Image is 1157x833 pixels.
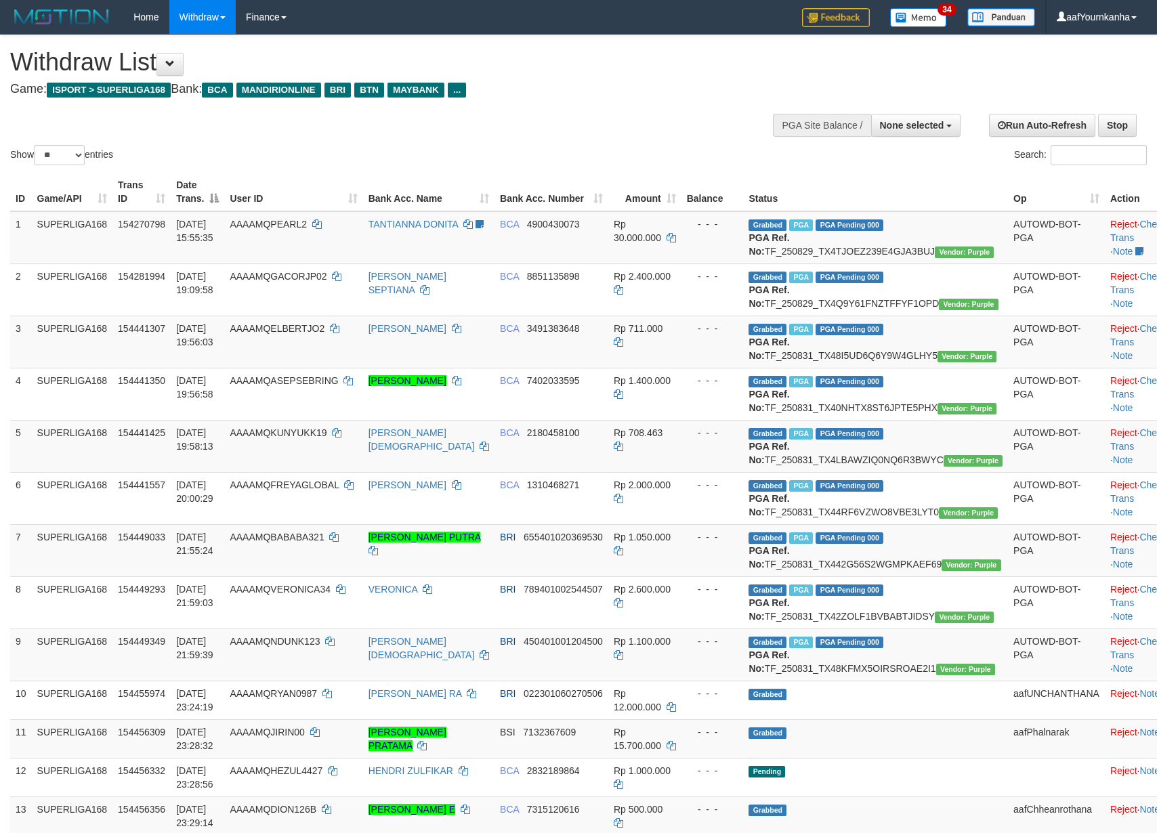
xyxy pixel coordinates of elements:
span: AAAAMQRYAN0987 [230,688,317,699]
span: [DATE] 19:56:58 [176,375,213,400]
span: Copy 7402033595 to clipboard [527,375,580,386]
span: Marked by aafsoycanthlai [789,324,813,335]
span: AAAAMQFREYAGLOBAL [230,479,339,490]
span: Rp 711.000 [614,323,662,334]
span: PGA Pending [816,324,883,335]
span: Rp 708.463 [614,427,662,438]
b: PGA Ref. No: [749,284,789,309]
span: BCA [500,479,519,490]
a: Reject [1110,688,1137,699]
span: 154270798 [118,219,165,230]
span: Grabbed [749,637,786,648]
td: 7 [10,524,32,576]
b: PGA Ref. No: [749,337,789,361]
span: Vendor URL: https://trx4.1velocity.biz [939,507,998,519]
span: 154449349 [118,636,165,647]
span: Marked by aafmaleo [789,219,813,231]
span: Rp 15.700.000 [614,727,661,751]
b: PGA Ref. No: [749,389,789,413]
a: Reject [1110,765,1137,776]
td: AUTOWD-BOT-PGA [1008,472,1105,524]
td: aafUNCHANTHANA [1008,681,1105,719]
span: Marked by aafheankoy [789,637,813,648]
span: Grabbed [749,480,786,492]
input: Search: [1051,145,1147,165]
span: Vendor URL: https://trx4.1velocity.biz [939,299,998,310]
span: BCA [500,804,519,815]
a: Reject [1110,532,1137,542]
a: Note [1113,507,1133,517]
span: Copy 2180458100 to clipboard [527,427,580,438]
a: Note [1113,663,1133,674]
span: BCA [500,375,519,386]
span: Vendor URL: https://trx4.1velocity.biz [938,403,996,414]
a: Reject [1110,323,1137,334]
td: TF_250829_TX4TJOEZ239E4GJA3BUJ [743,211,1008,264]
span: AAAAMQELBERTJO2 [230,323,324,334]
span: Grabbed [749,376,786,387]
td: TF_250831_TX48I5UD6Q6Y9W4GLHY5 [743,316,1008,368]
th: Bank Acc. Number: activate to sort column ascending [495,173,608,211]
span: PGA Pending [816,584,883,596]
select: Showentries [34,145,85,165]
td: SUPERLIGA168 [32,368,113,420]
span: 154449293 [118,584,165,595]
td: 11 [10,719,32,758]
span: Marked by aafheankoy [789,532,813,544]
span: Grabbed [749,219,786,231]
a: Run Auto-Refresh [989,114,1095,137]
a: Note [1113,559,1133,570]
b: PGA Ref. No: [749,493,789,517]
span: BCA [500,427,519,438]
a: [PERSON_NAME] [369,479,446,490]
span: None selected [880,120,944,131]
span: AAAAMQDION126B [230,804,316,815]
td: SUPERLIGA168 [32,681,113,719]
span: PGA Pending [816,219,883,231]
a: Reject [1110,427,1137,438]
span: Rp 1.050.000 [614,532,671,542]
span: Copy 022301060270506 to clipboard [524,688,603,699]
span: Copy 7132367609 to clipboard [523,727,576,738]
td: SUPERLIGA168 [32,316,113,368]
div: - - - [687,803,738,816]
span: BCA [500,219,519,230]
div: PGA Site Balance / [773,114,870,137]
td: AUTOWD-BOT-PGA [1008,263,1105,316]
span: [DATE] 23:24:19 [176,688,213,712]
a: [PERSON_NAME] PRATAMA [369,727,446,751]
a: Reject [1110,727,1137,738]
button: None selected [871,114,961,137]
img: Button%20Memo.svg [890,8,947,27]
span: Marked by aafsoycanthlai [789,376,813,387]
a: Reject [1110,479,1137,490]
td: SUPERLIGA168 [32,576,113,628]
span: [DATE] 20:00:29 [176,479,213,504]
td: 5 [10,420,32,472]
b: PGA Ref. No: [749,597,789,622]
label: Search: [1014,145,1147,165]
td: SUPERLIGA168 [32,628,113,681]
a: Note [1113,402,1133,413]
span: Grabbed [749,689,786,700]
span: AAAAMQHEZUL4427 [230,765,322,776]
td: SUPERLIGA168 [32,263,113,316]
a: TANTIANNA DONITA [369,219,459,230]
a: Reject [1110,584,1137,595]
span: Marked by aafsoycanthlai [789,480,813,492]
a: Reject [1110,804,1137,815]
span: BCA [202,83,232,98]
span: ISPORT > SUPERLIGA168 [47,83,171,98]
span: Rp 2.400.000 [614,271,671,282]
a: Note [1113,298,1133,309]
td: aafPhalnarak [1008,719,1105,758]
span: MANDIRIONLINE [236,83,321,98]
td: 10 [10,681,32,719]
td: 1 [10,211,32,264]
th: Status [743,173,1008,211]
div: - - - [687,374,738,387]
span: AAAAMQNDUNK123 [230,636,320,647]
span: BRI [500,532,516,542]
td: TF_250831_TX42ZOLF1BVBABTJIDSY [743,576,1008,628]
th: User ID: activate to sort column ascending [224,173,362,211]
